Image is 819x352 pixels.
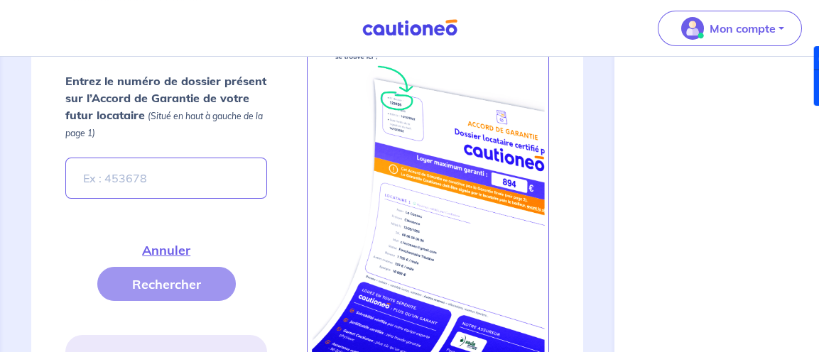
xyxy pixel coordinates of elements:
[107,233,225,267] button: Annuler
[681,17,704,40] img: illu_account_valid_menu.svg
[710,20,776,37] p: Mon compte
[357,19,463,37] img: Cautioneo
[658,11,802,46] button: illu_account_valid_menu.svgMon compte
[65,74,266,122] strong: Entrez le numéro de dossier présent sur l’Accord de Garantie de votre futur locataire
[65,158,267,199] input: Ex : 453678
[65,111,263,138] em: (Situé en haut à gauche de la page 1)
